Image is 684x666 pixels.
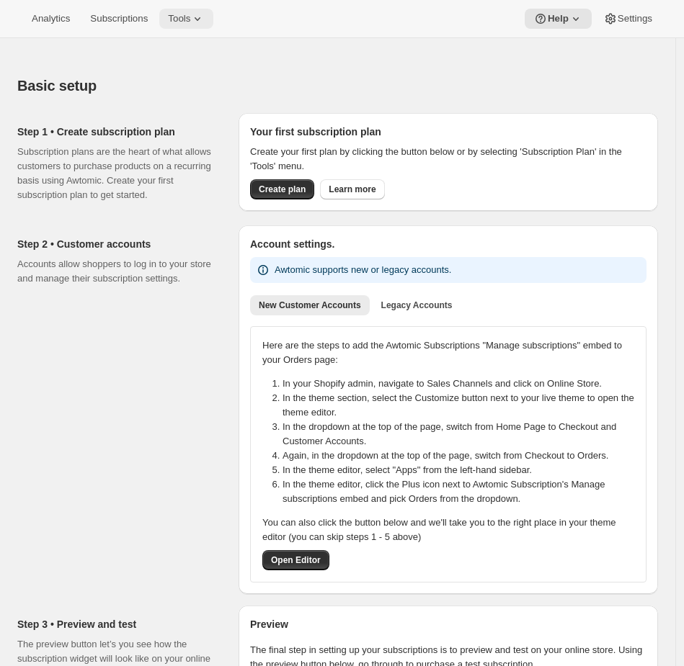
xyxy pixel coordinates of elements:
button: Legacy Accounts [373,295,461,315]
span: Create plan [259,184,306,195]
span: Basic setup [17,78,97,94]
p: Awtomic supports new or legacy accounts. [275,263,451,277]
p: Accounts allow shoppers to log in to your store and manage their subscription settings. [17,257,216,286]
h2: Preview [250,617,647,631]
button: Settings [595,9,661,29]
p: Create your first plan by clicking the button below or by selecting 'Subscription Plan' in the 'T... [250,145,647,174]
li: In the theme editor, select "Apps" from the left-hand sidebar. [283,463,643,477]
button: Open Editor [262,550,329,570]
button: Tools [159,9,213,29]
h2: Step 2 • Customer accounts [17,237,216,251]
li: In the theme section, select the Customize button next to your live theme to open the theme editor. [283,391,643,420]
li: In your Shopify admin, navigate to Sales Channels and click on Online Store. [283,377,643,391]
h2: Your first subscription plan [250,125,647,139]
button: New Customer Accounts [250,295,370,315]
p: Subscription plans are the heart of what allows customers to purchase products on a recurring bas... [17,145,216,202]
h2: Account settings. [250,237,647,251]
button: Create plan [250,179,314,199]
span: Settings [618,13,652,24]
p: You can also click the button below and we'll take you to the right place in your theme editor (y... [262,516,634,544]
span: Learn more [329,184,376,195]
h2: Step 3 • Preview and test [17,617,216,631]
li: Again, in the dropdown at the top of the page, switch from Checkout to Orders. [283,449,643,463]
button: Subscriptions [81,9,156,29]
h2: Step 1 • Create subscription plan [17,125,216,139]
li: In the dropdown at the top of the page, switch from Home Page to Checkout and Customer Accounts. [283,420,643,449]
p: Here are the steps to add the Awtomic Subscriptions "Manage subscriptions" embed to your Orders p... [262,338,634,367]
button: Help [525,9,592,29]
li: In the theme editor, click the Plus icon next to Awtomic Subscription's Manage subscriptions embe... [283,477,643,506]
span: Help [548,13,569,24]
span: Tools [168,13,190,24]
span: Open Editor [271,554,321,566]
span: Subscriptions [90,13,148,24]
button: Analytics [23,9,79,29]
span: New Customer Accounts [259,300,361,311]
span: Legacy Accounts [381,300,453,311]
a: Learn more [320,179,384,199]
span: Analytics [32,13,70,24]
